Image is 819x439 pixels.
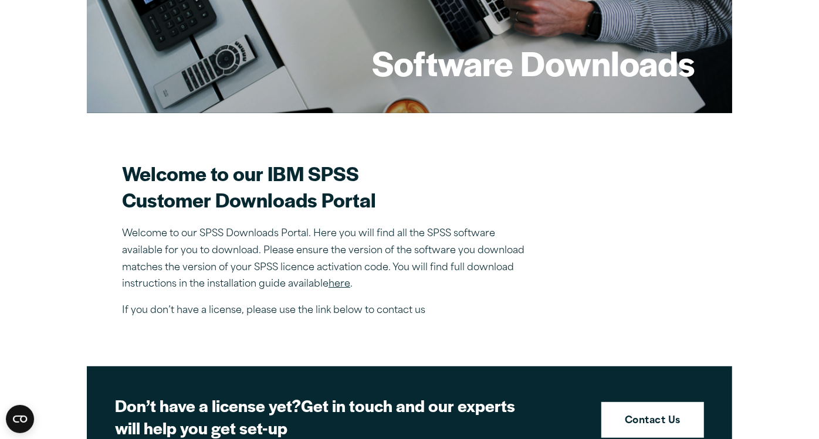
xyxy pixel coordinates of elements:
[372,40,695,86] h1: Software Downloads
[6,405,34,433] button: Open CMP widget
[122,160,533,213] h2: Welcome to our IBM SPSS Customer Downloads Portal
[122,302,533,319] p: If you don’t have a license, please use the link below to contact us
[329,280,350,289] a: here
[115,394,526,438] h2: Get in touch and our experts will help you get set-up
[601,402,704,438] a: Contact Us
[625,414,681,429] strong: Contact Us
[122,226,533,293] p: Welcome to our SPSS Downloads Portal. Here you will find all the SPSS software available for you ...
[115,393,301,417] strong: Don’t have a license yet?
